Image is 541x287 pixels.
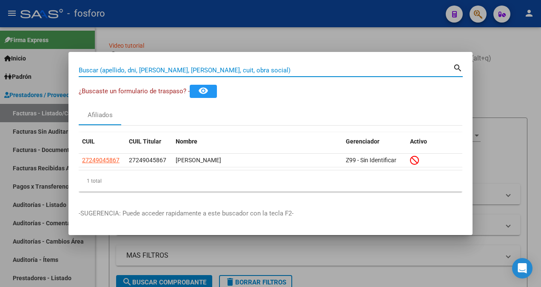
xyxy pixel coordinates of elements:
[79,209,462,218] p: -SUGERENCIA: Puede acceder rapidamente a este buscador con la tecla F2-
[342,132,407,151] datatable-header-cell: Gerenciador
[176,155,339,165] div: [PERSON_NAME]
[512,258,532,278] div: Open Intercom Messenger
[346,138,379,145] span: Gerenciador
[410,138,427,145] span: Activo
[407,132,462,151] datatable-header-cell: Activo
[346,157,396,164] span: Z99 - Sin Identificar
[82,138,95,145] span: CUIL
[82,157,120,164] span: 27249045867
[79,170,462,192] div: 1 total
[129,138,161,145] span: CUIL Titular
[198,86,208,96] mat-icon: remove_red_eye
[453,62,463,72] mat-icon: search
[125,132,172,151] datatable-header-cell: CUIL Titular
[88,110,113,120] div: Afiliados
[176,138,197,145] span: Nombre
[79,132,125,151] datatable-header-cell: CUIL
[79,87,190,95] span: ¿Buscaste un formulario de traspaso? -
[129,157,166,164] span: 27249045867
[172,132,342,151] datatable-header-cell: Nombre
